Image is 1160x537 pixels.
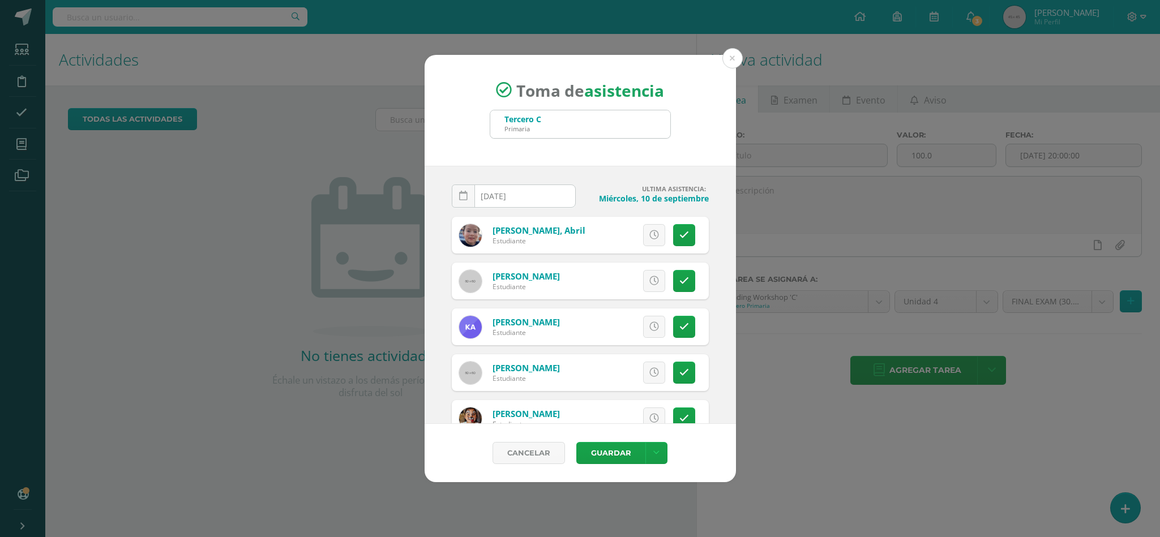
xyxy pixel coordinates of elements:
a: Cancelar [493,442,565,464]
div: Estudiante [493,328,560,337]
div: Estudiante [493,419,560,429]
a: [PERSON_NAME] [493,362,560,373]
div: Estudiante [493,373,560,383]
h4: ULTIMA ASISTENCIA: [585,184,709,193]
input: Fecha de Inasistencia [452,185,575,207]
img: ba9689b0aaa4ade154b0541c910644ea.png [459,407,482,430]
h4: Miércoles, 10 de septiembre [585,193,709,204]
a: [PERSON_NAME] [493,408,560,419]
a: [PERSON_NAME] [493,270,560,282]
button: Close (Esc) [722,48,743,68]
img: 60x60 [459,270,482,293]
button: Guardar [576,442,645,464]
div: Primaria [504,124,541,133]
input: Busca un grado o sección aquí... [490,110,670,138]
img: 60x60 [459,362,482,384]
div: Estudiante [493,282,560,291]
img: 98f99264bec1e35bf4f1f548eccc5e63.png [459,224,482,247]
div: Tercero C [504,114,541,124]
img: 75809c6dc9d3a3d9de85594d051312e2.png [459,316,482,338]
a: [PERSON_NAME], Abril [493,225,585,236]
strong: asistencia [584,79,664,101]
div: Estudiante [493,236,585,246]
a: [PERSON_NAME] [493,316,560,328]
span: Toma de [516,79,664,101]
